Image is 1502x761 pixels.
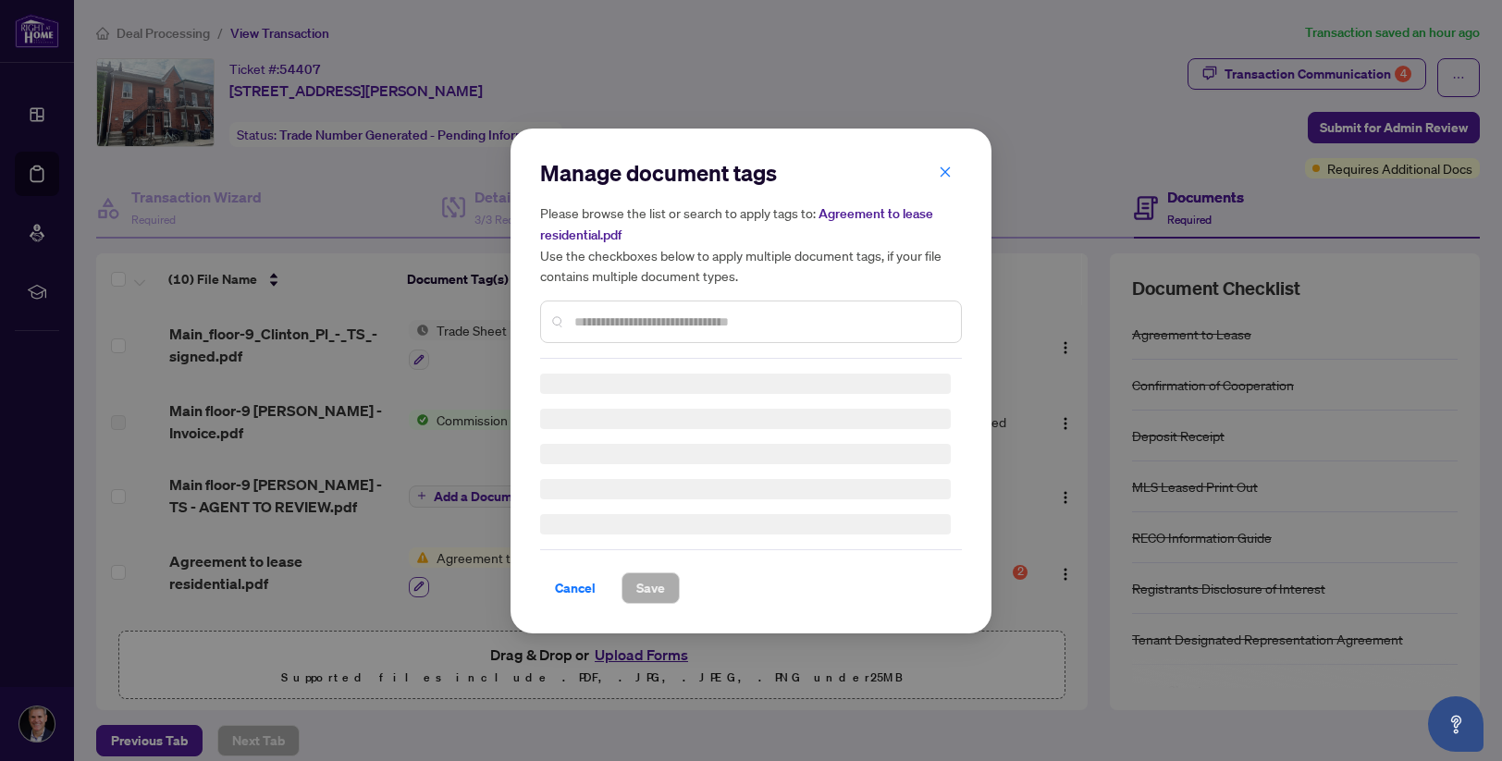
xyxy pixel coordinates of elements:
[540,205,933,243] span: Agreement to lease residential.pdf
[1428,696,1484,752] button: Open asap
[540,572,610,604] button: Cancel
[939,165,952,178] span: close
[540,203,962,286] h5: Please browse the list or search to apply tags to: Use the checkboxes below to apply multiple doc...
[622,572,680,604] button: Save
[555,573,596,603] span: Cancel
[540,158,962,188] h2: Manage document tags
